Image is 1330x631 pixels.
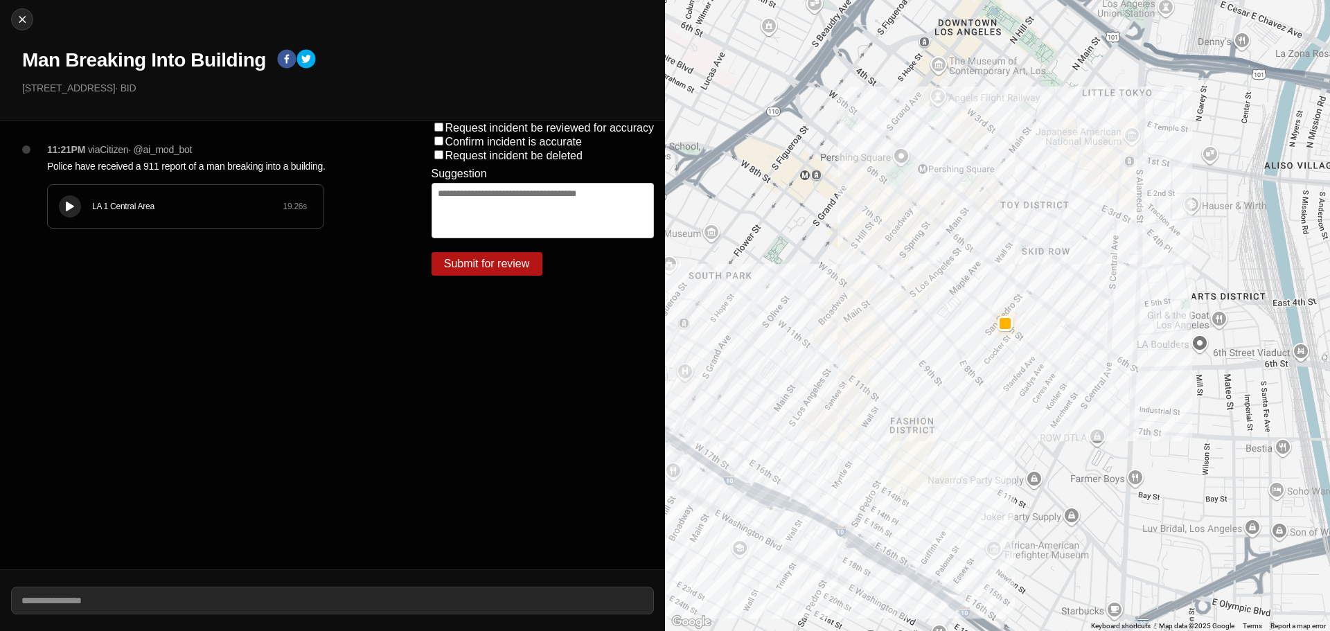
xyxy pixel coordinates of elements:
button: facebook [277,49,296,71]
button: Submit for review [432,252,542,276]
span: Map data ©2025 Google [1159,622,1234,630]
label: Suggestion [432,168,487,180]
p: via Citizen · @ ai_mod_bot [88,143,192,157]
label: Request incident be deleted [445,150,583,161]
a: Terms (opens in new tab) [1243,622,1262,630]
a: Report a map error [1270,622,1326,630]
p: Police have received a 911 report of a man breaking into a building. [47,159,376,173]
p: 11:21PM [47,143,85,157]
label: Confirm incident is accurate [445,136,582,148]
h1: Man Breaking Into Building [22,48,266,73]
a: Open this area in Google Maps (opens a new window) [668,613,714,631]
img: Google [668,613,714,631]
button: twitter [296,49,316,71]
label: Request incident be reviewed for accuracy [445,122,655,134]
img: cancel [15,12,29,26]
p: [STREET_ADDRESS] · BID [22,81,654,95]
button: Keyboard shortcuts [1091,621,1151,631]
div: 19.26 s [283,201,307,212]
div: LA 1 Central Area [92,201,283,212]
button: cancel [11,8,33,30]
